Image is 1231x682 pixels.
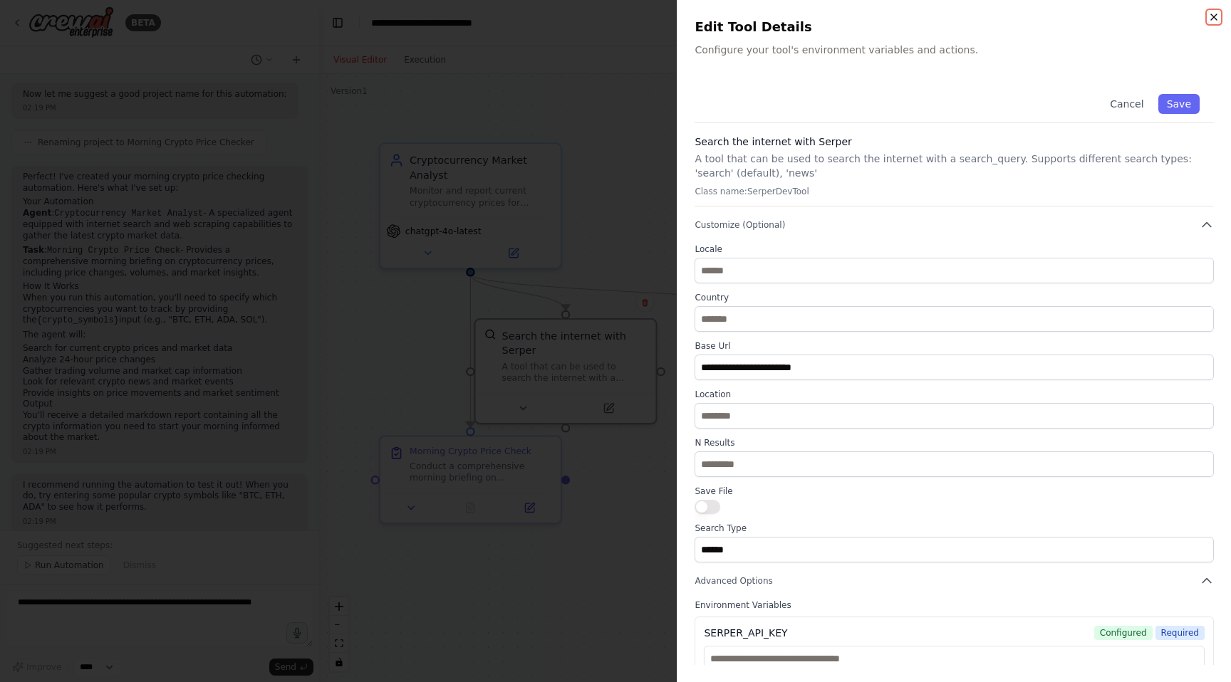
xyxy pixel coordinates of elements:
label: Save File [695,486,1214,497]
span: Customize (Optional) [695,219,785,231]
label: Location [695,389,1214,400]
label: Country [695,292,1214,303]
p: Configure your tool's environment variables and actions. [695,43,1214,57]
span: Configured [1094,626,1153,640]
h3: Search the internet with Serper [695,135,1214,149]
button: Cancel [1101,94,1152,114]
p: Class name: SerperDevTool [695,186,1214,197]
label: Base Url [695,340,1214,352]
button: Advanced Options [695,574,1214,588]
p: A tool that can be used to search the internet with a search_query. Supports different search typ... [695,152,1214,180]
label: N Results [695,437,1214,448]
label: Environment Variables [695,599,1214,611]
span: Required [1155,626,1205,640]
h2: Edit Tool Details [695,17,1214,37]
button: Save [1158,94,1200,114]
span: Advanced Options [695,575,772,587]
div: SERPER_API_KEY [704,626,787,640]
label: Locale [695,243,1214,255]
label: Search Type [695,523,1214,534]
button: Customize (Optional) [695,218,1214,232]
